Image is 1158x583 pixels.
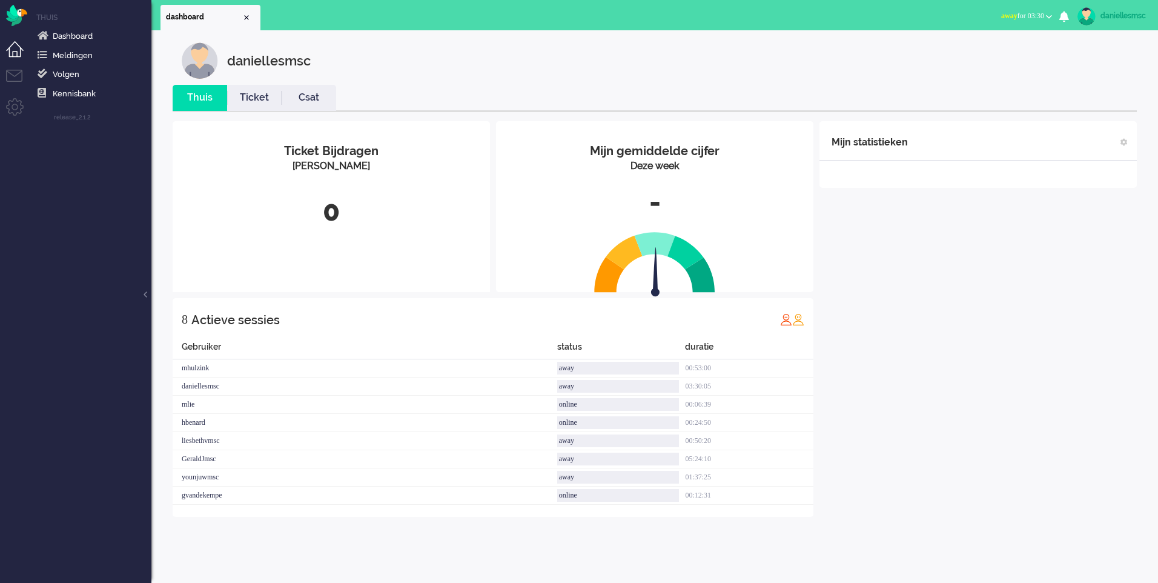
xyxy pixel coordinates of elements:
div: 00:12:31 [685,487,813,505]
a: Thuis [173,91,227,105]
div: liesbethvmsc [173,432,557,450]
div: daniellesmsc [173,378,557,396]
a: Dashboard menu item [35,29,151,42]
div: daniellesmsc [227,42,311,79]
span: Volgen [53,70,79,79]
span: Kennisbank [53,89,96,98]
div: away [557,453,680,465]
div: away [557,471,680,484]
div: away [557,362,680,375]
div: 05:24:10 [685,450,813,468]
div: - [505,182,804,222]
div: 01:37:25 [685,468,813,487]
a: daniellesmsc [1075,7,1146,25]
span: Dashboard [53,32,93,41]
div: away [557,380,680,393]
img: semi_circle.svg [594,232,715,293]
li: Csat [282,85,336,111]
div: daniellesmsc [1100,10,1146,22]
div: 00:53:00 [685,359,813,378]
img: profile_orange.svg [792,313,804,325]
span: for 03:30 [1001,12,1044,20]
span: away [1001,12,1017,20]
div: 8 [182,307,188,331]
div: 00:24:50 [685,414,813,432]
li: Admin menu [6,98,33,125]
a: Knowledge base [35,87,151,100]
img: flow_omnibird.svg [6,5,27,26]
li: Home menu item [36,12,151,22]
div: 03:30:05 [685,378,813,396]
div: GeraldJmsc [173,450,557,468]
div: gvandekempe [173,487,557,505]
div: mhulzink [173,359,557,378]
span: dashboard [166,12,242,22]
div: online [557,398,680,411]
div: 0 [182,192,481,232]
button: awayfor 03:30 [994,7,1059,25]
div: Actieve sessies [191,308,280,332]
div: Mijn statistieken [832,130,908,155]
a: Notifications menu item [35,48,151,62]
div: Close tab [242,13,251,22]
img: customer.svg [182,42,218,79]
div: away [557,435,680,447]
div: 00:50:20 [685,432,813,450]
img: profile_red.svg [780,313,792,325]
a: Following [35,67,151,81]
a: Ticket [227,91,282,105]
div: status [557,341,686,359]
div: Mijn gemiddelde cijfer [505,142,804,160]
div: online [557,489,680,502]
li: Dashboard menu [6,41,33,68]
span: release_2.1.2 [54,113,90,122]
li: Dashboard [160,5,260,30]
div: online [557,416,680,429]
div: mlie [173,396,557,414]
li: Tickets menu [6,70,33,97]
div: 00:06:39 [685,396,813,414]
img: avatar [1077,7,1096,25]
li: Ticket [227,85,282,111]
div: Ticket Bijdragen [182,142,481,160]
div: hbenard [173,414,557,432]
div: Deze week [505,159,804,173]
span: Meldingen [53,51,93,60]
div: duratie [685,341,813,359]
img: arrow.svg [629,247,681,299]
a: Omnidesk [6,8,27,17]
div: younjuwmsc [173,468,557,487]
li: Thuis [173,85,227,111]
div: Gebruiker [173,341,557,359]
li: awayfor 03:30 [994,4,1059,30]
a: Csat [282,91,336,105]
div: [PERSON_NAME] [182,159,481,173]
